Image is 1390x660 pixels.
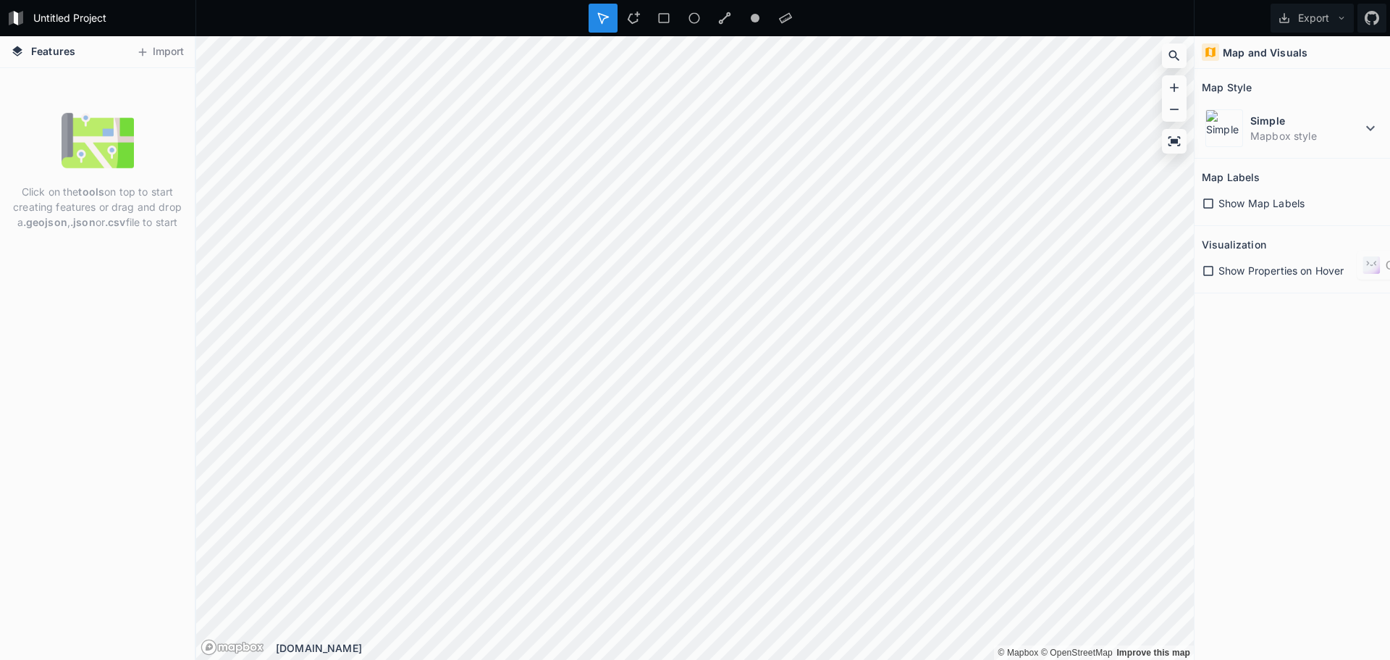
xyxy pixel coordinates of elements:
[23,216,67,228] strong: .geojson
[1202,76,1252,99] h2: Map Style
[105,216,126,228] strong: .csv
[31,43,75,59] span: Features
[1205,109,1243,147] img: Simple
[11,184,184,230] p: Click on the on top to start creating features or drag and drop a , or file to start
[1250,128,1362,143] dd: Mapbox style
[62,104,134,177] img: empty
[998,648,1038,658] a: Mapbox
[1271,4,1354,33] button: Export
[201,639,264,656] a: Mapbox logo
[276,640,1194,656] div: [DOMAIN_NAME]
[129,41,191,64] button: Import
[1218,263,1344,278] span: Show Properties on Hover
[1202,233,1266,256] h2: Visualization
[1041,648,1113,658] a: OpenStreetMap
[1218,196,1305,211] span: Show Map Labels
[70,216,96,228] strong: .json
[1202,166,1260,188] h2: Map Labels
[1250,113,1362,128] dt: Simple
[1116,648,1190,658] a: Map feedback
[78,185,104,198] strong: tools
[1223,45,1307,60] h4: Map and Visuals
